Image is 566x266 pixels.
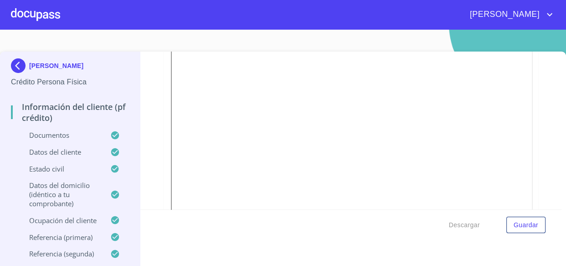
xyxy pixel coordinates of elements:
span: Guardar [514,219,538,231]
p: Datos del cliente [11,147,110,156]
p: [PERSON_NAME] [29,62,83,69]
p: Ocupación del Cliente [11,216,110,225]
span: [PERSON_NAME] [463,7,544,22]
p: Referencia (segunda) [11,249,110,258]
p: Documentos [11,130,110,140]
p: Crédito Persona Física [11,77,129,88]
button: Guardar [506,217,545,234]
p: Referencia (primera) [11,233,110,242]
p: Información del cliente (PF crédito) [11,101,129,123]
div: [PERSON_NAME] [11,58,129,77]
button: Descargar [445,217,484,234]
p: Estado Civil [11,164,110,173]
span: Descargar [449,219,480,231]
button: account of current user [463,7,555,22]
p: Datos del domicilio (idéntico a tu comprobante) [11,181,110,208]
img: Docupass spot blue [11,58,29,73]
